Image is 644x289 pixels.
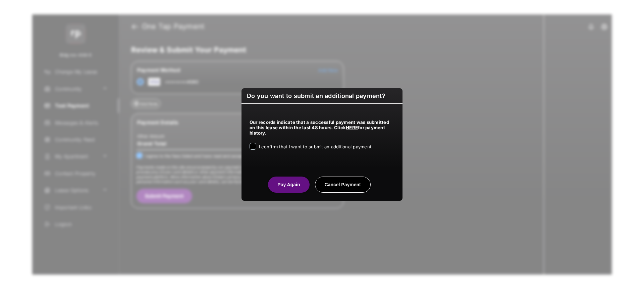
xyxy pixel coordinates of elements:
a: HERE [346,125,358,130]
button: Cancel Payment [315,177,371,193]
h6: Do you want to submit an additional payment? [241,88,402,104]
h5: Our records indicate that a successful payment was submitted on this lease within the last 48 hou... [250,119,394,136]
button: Pay Again [268,177,309,193]
span: I confirm that I want to submit an additional payment. [259,144,373,149]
